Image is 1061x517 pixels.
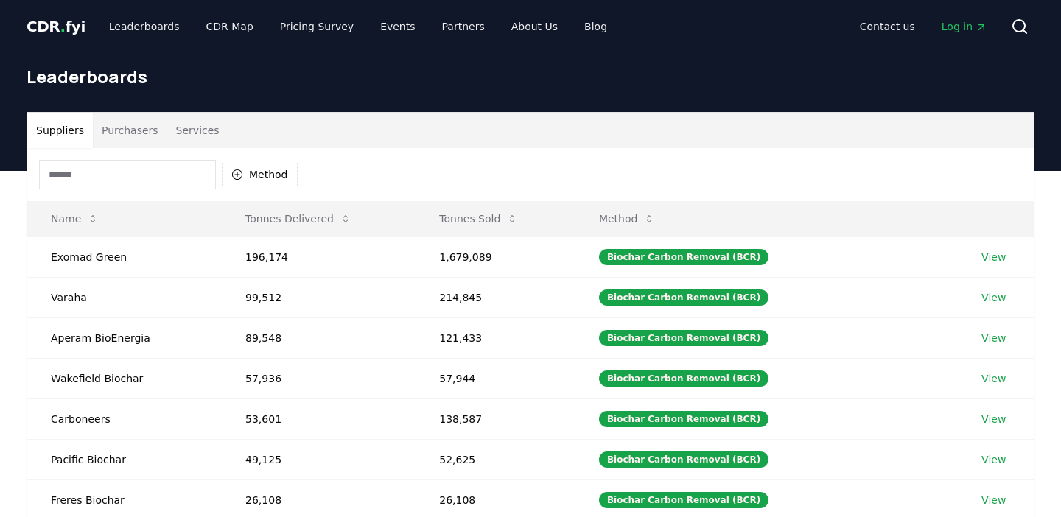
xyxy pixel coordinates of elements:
button: Tonnes Sold [427,204,530,233]
a: View [981,452,1006,467]
span: . [60,18,66,35]
a: Contact us [848,13,927,40]
a: View [981,493,1006,507]
a: CDR.fyi [27,16,85,37]
button: Name [39,204,111,233]
td: 1,679,089 [416,236,575,277]
div: Biochar Carbon Removal (BCR) [599,370,768,387]
span: CDR fyi [27,18,85,35]
td: Carboneers [27,398,222,439]
td: 214,845 [416,277,575,317]
a: View [981,290,1006,305]
a: View [981,250,1006,264]
a: Partners [430,13,497,40]
td: 121,433 [416,317,575,358]
td: Wakefield Biochar [27,358,222,398]
td: Exomad Green [27,236,222,277]
td: 53,601 [222,398,416,439]
button: Purchasers [93,113,167,148]
a: Pricing Survey [268,13,365,40]
a: About Us [500,13,570,40]
button: Suppliers [27,113,93,148]
button: Method [222,163,298,186]
td: 57,944 [416,358,575,398]
td: 49,125 [222,439,416,479]
nav: Main [97,13,619,40]
a: Blog [572,13,619,40]
div: Biochar Carbon Removal (BCR) [599,451,768,468]
td: Aperam BioEnergia [27,317,222,358]
td: 89,548 [222,317,416,358]
td: Pacific Biochar [27,439,222,479]
td: Varaha [27,277,222,317]
a: CDR Map [195,13,265,40]
a: View [981,371,1006,386]
td: 99,512 [222,277,416,317]
a: Log in [930,13,999,40]
a: View [981,331,1006,345]
nav: Main [848,13,999,40]
a: Events [368,13,427,40]
div: Biochar Carbon Removal (BCR) [599,492,768,508]
button: Services [167,113,228,148]
a: Leaderboards [97,13,192,40]
td: 57,936 [222,358,416,398]
td: 52,625 [416,439,575,479]
span: Log in [942,19,987,34]
td: 196,174 [222,236,416,277]
h1: Leaderboards [27,65,1034,88]
div: Biochar Carbon Removal (BCR) [599,330,768,346]
td: 138,587 [416,398,575,439]
div: Biochar Carbon Removal (BCR) [599,289,768,306]
a: View [981,412,1006,426]
div: Biochar Carbon Removal (BCR) [599,411,768,427]
button: Tonnes Delivered [234,204,363,233]
div: Biochar Carbon Removal (BCR) [599,249,768,265]
button: Method [587,204,668,233]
